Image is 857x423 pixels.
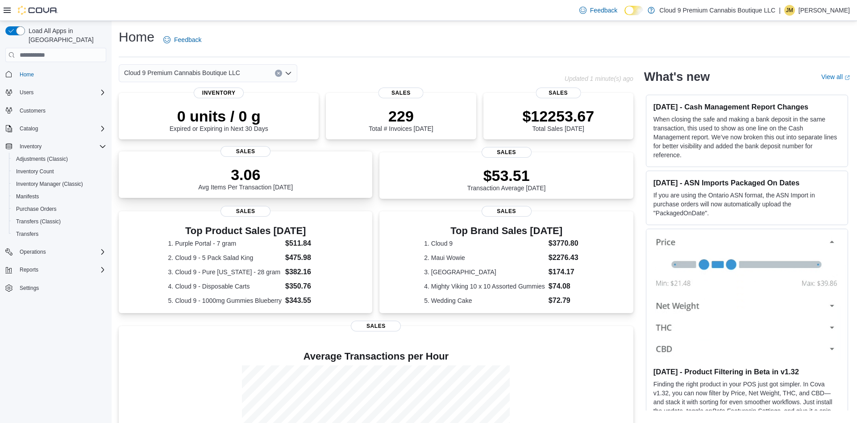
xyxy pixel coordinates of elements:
p: Cloud 9 Premium Cannabis Boutique LLC [659,5,775,16]
div: Jonathan Martin [784,5,795,16]
span: Feedback [590,6,617,15]
button: Catalog [2,122,110,135]
input: Dark Mode [624,6,643,15]
span: Transfers (Classic) [12,216,106,227]
span: Manifests [12,191,106,202]
dt: 3. [GEOGRAPHIC_DATA] [424,268,545,276]
span: Users [20,89,33,96]
span: Sales [220,206,270,217]
p: 0 units / 0 g [170,107,268,125]
span: Cloud 9 Premium Cannabis Boutique LLC [124,67,240,78]
div: Avg Items Per Transaction [DATE] [198,166,293,191]
span: Sales [482,206,532,217]
h3: [DATE] - Cash Management Report Changes [653,102,840,111]
button: Operations [16,247,50,257]
a: Inventory Manager (Classic) [12,179,87,189]
span: Inventory Count [12,166,106,177]
span: Inventory [194,88,244,98]
p: 229 [369,107,433,125]
span: Operations [16,247,106,257]
span: Reports [20,266,38,273]
dd: $350.76 [285,281,323,292]
dd: $72.79 [549,295,589,306]
button: Inventory [2,140,110,153]
p: $53.51 [467,167,546,184]
svg: External link [845,75,850,80]
dd: $343.55 [285,295,323,306]
dd: $382.16 [285,267,323,277]
h3: Top Product Sales [DATE] [168,226,323,236]
button: Transfers [9,228,110,240]
span: Customers [20,107,46,114]
button: Adjustments (Classic) [9,153,110,165]
button: Manifests [9,190,110,203]
a: Feedback [576,1,621,19]
span: Reports [16,264,106,275]
dt: 1. Cloud 9 [424,239,545,248]
span: Catalog [20,125,38,132]
span: Purchase Orders [12,204,106,214]
h2: What's new [644,70,710,84]
button: Inventory Manager (Classic) [9,178,110,190]
span: Home [20,71,34,78]
dd: $174.17 [549,267,589,277]
dd: $74.08 [549,281,589,292]
span: Purchase Orders [16,205,57,213]
span: Operations [20,248,46,255]
span: Dark Mode [624,15,625,16]
button: Operations [2,246,110,258]
span: Users [16,87,106,98]
a: Feedback [160,31,205,49]
a: Settings [16,283,42,293]
a: Adjustments (Classic) [12,154,71,164]
a: Transfers [12,229,42,239]
button: Inventory [16,141,45,152]
a: Transfers (Classic) [12,216,64,227]
button: Customers [2,104,110,117]
div: Total Sales [DATE] [522,107,594,132]
span: Adjustments (Classic) [16,155,68,163]
button: Users [2,86,110,99]
button: Clear input [275,70,282,77]
h3: [DATE] - Product Filtering in Beta in v1.32 [653,367,840,376]
span: Transfers (Classic) [16,218,61,225]
dd: $511.84 [285,238,323,249]
dd: $3770.80 [549,238,589,249]
dd: $475.98 [285,252,323,263]
span: Sales [379,88,424,98]
a: Manifests [12,191,42,202]
span: Catalog [16,123,106,134]
a: Home [16,69,37,80]
span: Sales [536,88,581,98]
nav: Complex example [5,64,106,318]
span: Inventory [20,143,42,150]
img: Cova [18,6,58,15]
span: Sales [482,147,532,158]
button: Purchase Orders [9,203,110,215]
p: If you are using the Ontario ASN format, the ASN Import in purchase orders will now automatically... [653,191,840,218]
a: Inventory Count [12,166,58,177]
span: Inventory [16,141,106,152]
p: Updated 1 minute(s) ago [565,75,633,82]
dt: 3. Cloud 9 - Pure [US_STATE] - 28 gram [168,268,282,276]
button: Transfers (Classic) [9,215,110,228]
div: Expired or Expiring in Next 30 Days [170,107,268,132]
span: JM [786,5,793,16]
a: Purchase Orders [12,204,60,214]
span: Transfers [12,229,106,239]
dt: 5. Cloud 9 - 1000mg Gummies Blueberry [168,296,282,305]
div: Total # Invoices [DATE] [369,107,433,132]
button: Home [2,67,110,80]
span: Sales [351,321,401,331]
div: Transaction Average [DATE] [467,167,546,192]
button: Reports [16,264,42,275]
button: Reports [2,264,110,276]
h3: Top Brand Sales [DATE] [424,226,589,236]
button: Catalog [16,123,42,134]
dt: 2. Maui Wowie [424,253,545,262]
button: Users [16,87,37,98]
span: Manifests [16,193,39,200]
p: | [779,5,781,16]
a: Customers [16,105,49,116]
dd: $2276.43 [549,252,589,263]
